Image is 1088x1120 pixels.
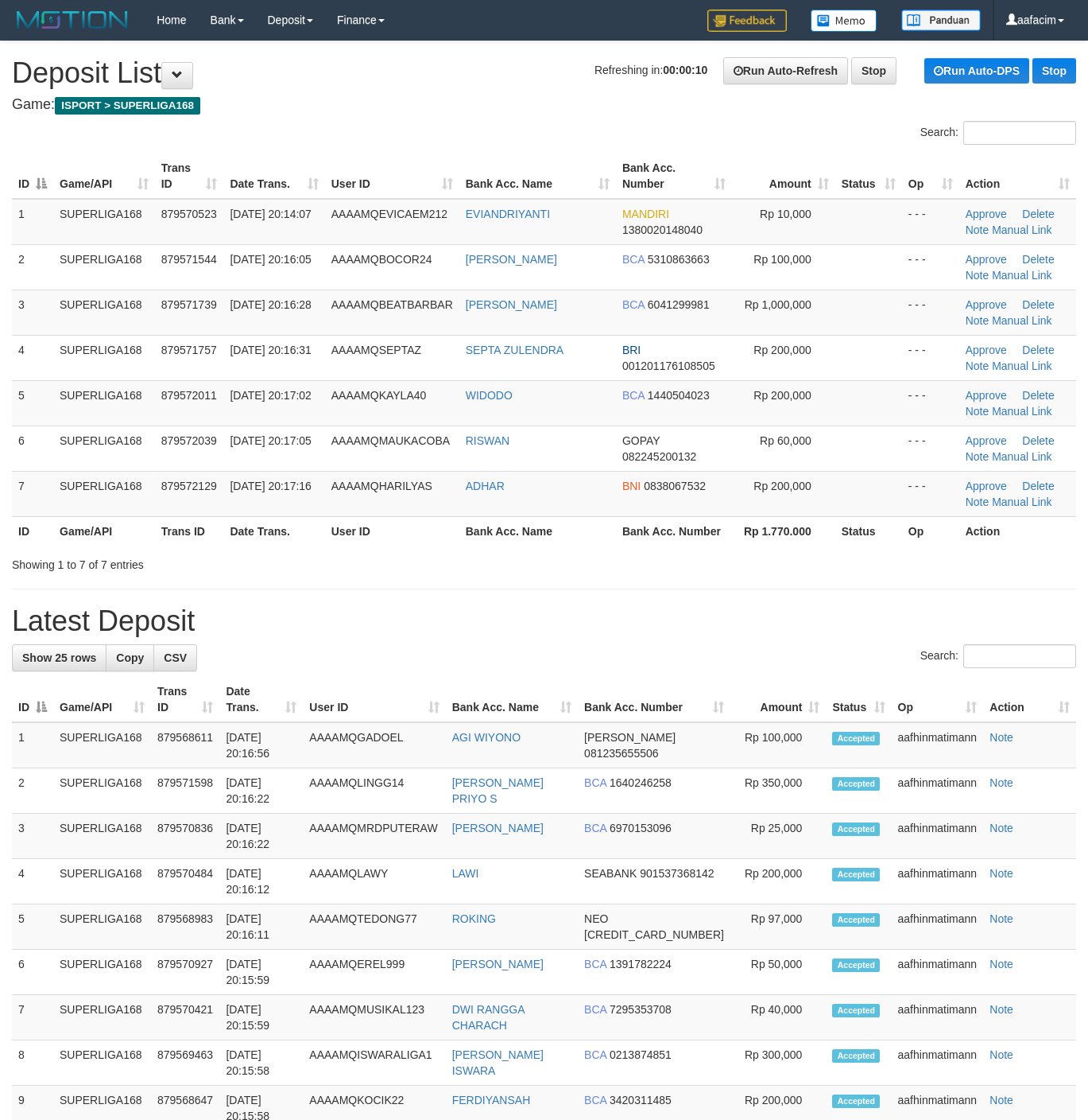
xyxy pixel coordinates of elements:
td: [DATE] 20:16:11 [219,904,303,950]
a: Note [989,731,1013,744]
a: [PERSON_NAME] ISWARA [452,1048,544,1077]
td: - - - [902,335,959,380]
td: Rp 97,000 [730,904,826,950]
a: Approve [966,434,1007,447]
td: SUPERLIGA168 [53,950,151,995]
td: [DATE] 20:15:58 [219,1040,303,1086]
th: Status [835,516,902,546]
img: Button%20Memo.svg [811,10,877,32]
td: 3 [12,290,53,335]
span: 879570523 [161,208,217,220]
td: Rp 25,000 [730,814,826,859]
a: RISWAN [466,434,509,447]
a: Note [966,269,989,282]
span: BCA [584,822,606,834]
a: Stop [1032,58,1076,84]
th: Game/API [53,516,155,546]
span: SEABANK [584,867,637,880]
span: 879571739 [161,298,217,311]
th: Op: activate to sort column ascending [902,154,959,199]
th: Amount: activate to sort column ascending [732,154,835,199]
td: 6 [12,426,53,471]
th: Amount: activate to sort column ascending [730,677,826,722]
a: Note [989,867,1013,880]
span: BRI [622,344,641,356]
th: ID: activate to sort column descending [12,677,53,722]
span: AAAAMQBOCOR24 [331,253,432,266]
td: 879570836 [151,814,219,859]
span: Copy 6041299981 to clipboard [648,298,710,311]
a: Delete [1022,344,1054,356]
a: Delete [1022,208,1054,220]
td: Rp 300,000 [730,1040,826,1086]
a: Note [966,450,989,463]
span: BCA [584,776,606,789]
th: Action: activate to sort column ascending [959,154,1076,199]
th: Action: activate to sort column ascending [983,677,1076,722]
a: Note [989,1003,1013,1016]
span: AAAAMQEVICAEM212 [331,208,447,220]
td: [DATE] 20:15:59 [219,995,303,1040]
span: [PERSON_NAME] [584,731,676,744]
th: ID: activate to sort column descending [12,154,53,199]
td: SUPERLIGA168 [53,426,155,471]
a: Note [966,496,989,508]
th: Bank Acc. Number [616,516,732,546]
a: [PERSON_NAME] [452,958,544,970]
span: [DATE] 20:17:02 [230,389,311,402]
th: Trans ID [155,516,224,546]
td: Rp 50,000 [730,950,826,995]
th: Date Trans.: activate to sort column ascending [219,677,303,722]
a: [PERSON_NAME] PRIYO S [452,776,544,805]
span: Accepted [832,1095,880,1108]
span: AAAAMQHARILYAS [331,480,432,492]
span: Copy 901537368142 to clipboard [640,867,714,880]
td: 7 [12,471,53,516]
td: SUPERLIGA168 [53,199,155,245]
a: CSV [153,644,197,671]
th: Rp 1.770.000 [732,516,835,546]
td: [DATE] 20:16:12 [219,859,303,904]
td: 1 [12,199,53,245]
th: Status: activate to sort column ascending [835,154,902,199]
img: panduan.png [901,10,981,31]
td: - - - [902,471,959,516]
th: Op [902,516,959,546]
span: [DATE] 20:16:05 [230,253,311,266]
span: Show 25 rows [22,651,96,664]
th: Game/API: activate to sort column ascending [53,677,151,722]
td: aafhinmatimann [892,814,984,859]
span: Accepted [832,913,880,927]
a: FERDIYANSAH [452,1094,531,1106]
span: Copy 5310863663 to clipboard [648,253,710,266]
td: SUPERLIGA168 [53,768,151,814]
td: 879570484 [151,859,219,904]
td: - - - [902,199,959,245]
div: Showing 1 to 7 of 7 entries [12,550,441,573]
span: Rp 200,000 [753,480,811,492]
td: Rp 40,000 [730,995,826,1040]
span: 879571757 [161,344,217,356]
span: [DATE] 20:16:28 [230,298,311,311]
span: [DATE] 20:14:07 [230,208,311,220]
td: AAAAMQISWARALIGA1 [303,1040,445,1086]
span: BCA [622,298,645,311]
td: SUPERLIGA168 [53,380,155,426]
span: Copy 1380020148040 to clipboard [622,224,703,236]
a: Approve [966,344,1007,356]
td: 879568611 [151,722,219,768]
span: Rp 60,000 [760,434,811,447]
td: AAAAMQMRDPUTERAW [303,814,445,859]
td: aafhinmatimann [892,859,984,904]
span: [DATE] 20:16:31 [230,344,311,356]
span: Refreshing in: [594,64,707,76]
h1: Deposit List [12,57,1076,89]
td: SUPERLIGA168 [53,814,151,859]
a: WIDODO [466,389,513,402]
a: Approve [966,298,1007,311]
a: Manual Link [992,224,1052,236]
span: BCA [622,389,645,402]
span: 879572129 [161,480,217,492]
a: Approve [966,208,1007,220]
th: Trans ID: activate to sort column ascending [151,677,219,722]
